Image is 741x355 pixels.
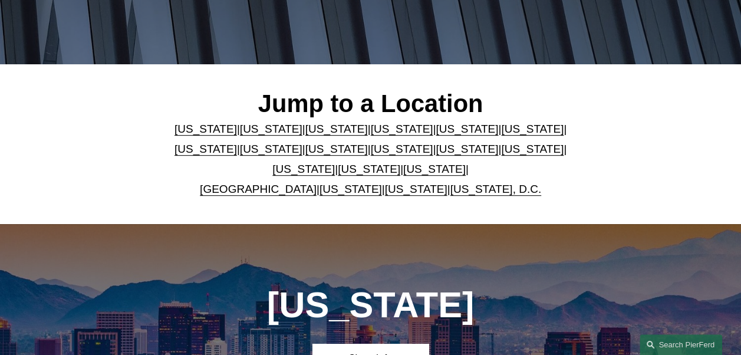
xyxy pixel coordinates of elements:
[174,143,237,155] a: [US_STATE]
[338,163,400,175] a: [US_STATE]
[272,163,335,175] a: [US_STATE]
[320,183,382,195] a: [US_STATE]
[450,183,541,195] a: [US_STATE], D.C.
[501,143,564,155] a: [US_STATE]
[371,123,433,135] a: [US_STATE]
[240,143,302,155] a: [US_STATE]
[305,123,368,135] a: [US_STATE]
[167,89,574,119] h2: Jump to a Location
[225,284,515,326] h1: [US_STATE]
[501,123,564,135] a: [US_STATE]
[385,183,447,195] a: [US_STATE]
[305,143,368,155] a: [US_STATE]
[436,123,498,135] a: [US_STATE]
[174,123,237,135] a: [US_STATE]
[200,183,317,195] a: [GEOGRAPHIC_DATA]
[371,143,433,155] a: [US_STATE]
[640,334,722,355] a: Search this site
[403,163,466,175] a: [US_STATE]
[167,119,574,200] p: | | | | | | | | | | | | | | | | | |
[436,143,498,155] a: [US_STATE]
[240,123,302,135] a: [US_STATE]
